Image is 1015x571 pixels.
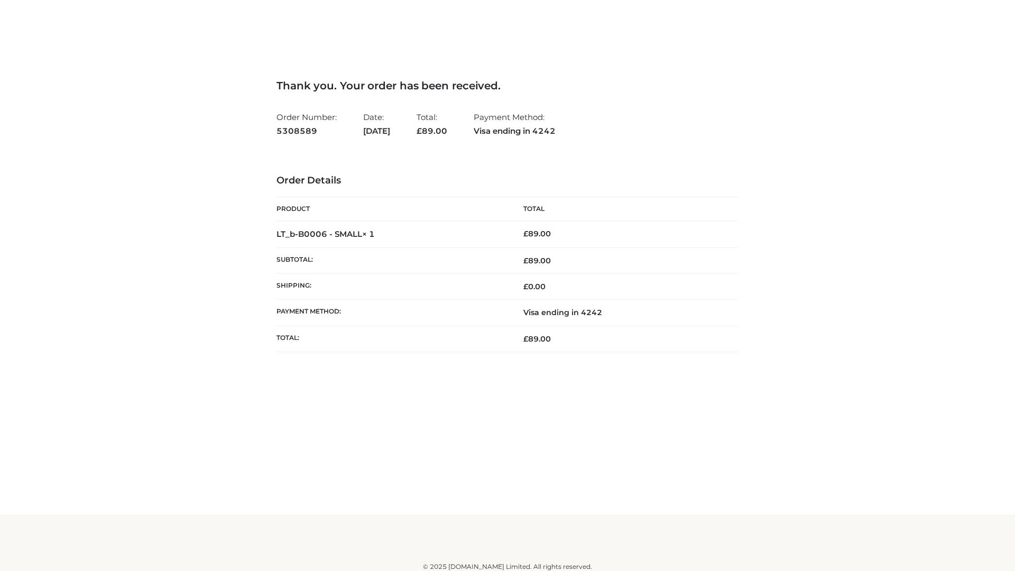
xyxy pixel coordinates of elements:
span: £ [523,256,528,265]
span: 89.00 [523,334,551,344]
li: Date: [363,108,390,140]
span: 89.00 [523,256,551,265]
th: Product [276,197,508,221]
span: £ [523,282,528,291]
strong: 5308589 [276,124,337,138]
h3: Order Details [276,175,739,187]
th: Total: [276,326,508,352]
th: Shipping: [276,274,508,300]
span: £ [523,334,528,344]
span: 89.00 [417,126,447,136]
td: Visa ending in 4242 [508,300,739,326]
strong: Visa ending in 4242 [474,124,556,138]
li: Total: [417,108,447,140]
strong: [DATE] [363,124,390,138]
th: Subtotal: [276,247,508,273]
th: Payment method: [276,300,508,326]
th: Total [508,197,739,221]
bdi: 89.00 [523,229,551,238]
strong: LT_b-B0006 - SMALL [276,229,375,239]
li: Payment Method: [474,108,556,140]
h3: Thank you. Your order has been received. [276,79,739,92]
span: £ [417,126,422,136]
bdi: 0.00 [523,282,546,291]
strong: × 1 [362,229,375,239]
li: Order Number: [276,108,337,140]
span: £ [523,229,528,238]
